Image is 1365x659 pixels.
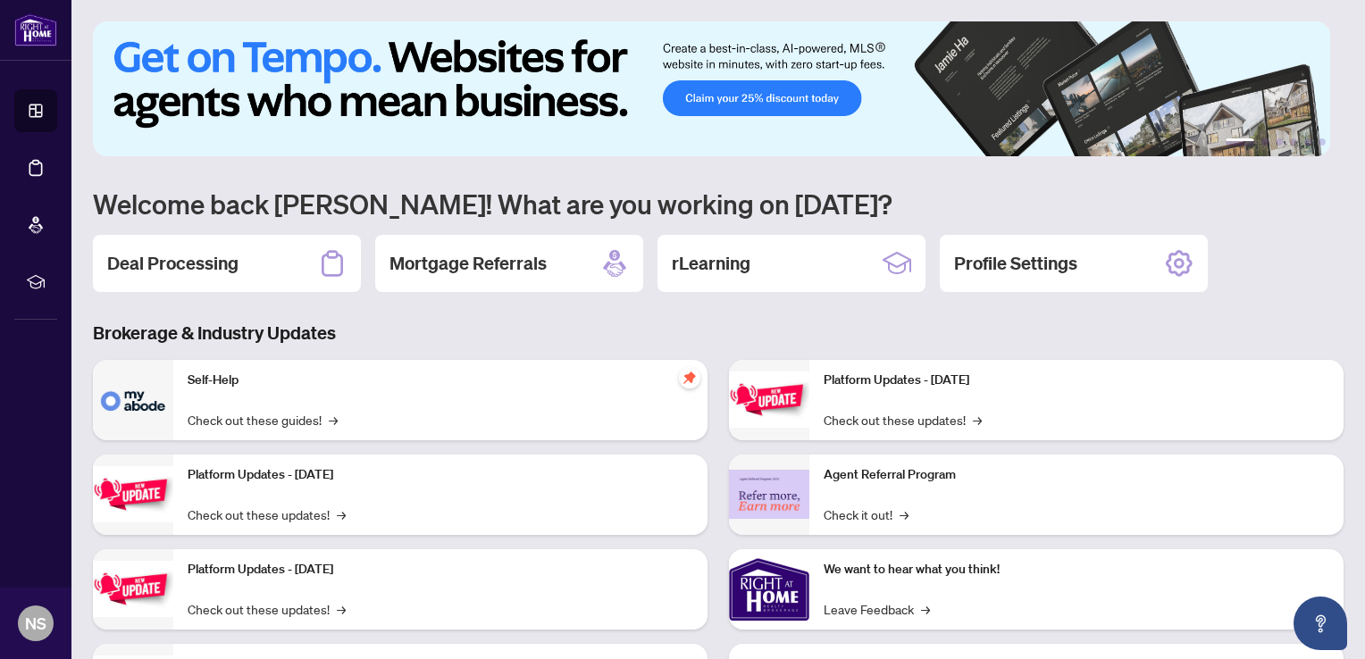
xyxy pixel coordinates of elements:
button: Open asap [1294,596,1347,650]
button: 1 [1226,138,1254,146]
img: Slide 0 [93,21,1330,156]
img: Platform Updates - September 16, 2025 [93,466,173,522]
a: Check out these updates!→ [188,599,346,619]
span: pushpin [679,367,700,388]
img: logo [14,13,57,46]
button: 4 [1290,138,1297,146]
h2: rLearning [672,251,750,276]
img: We want to hear what you think! [729,549,809,630]
p: Platform Updates - [DATE] [188,465,693,485]
a: Check out these updates!→ [824,410,982,430]
button: 3 [1276,138,1283,146]
h1: Welcome back [PERSON_NAME]! What are you working on [DATE]? [93,187,1344,221]
span: NS [25,611,46,636]
img: Platform Updates - July 21, 2025 [93,561,173,617]
p: Self-Help [188,371,693,390]
a: Check out these guides!→ [188,410,338,430]
p: We want to hear what you think! [824,560,1329,580]
p: Agent Referral Program [824,465,1329,485]
p: Platform Updates - [DATE] [188,560,693,580]
button: 6 [1319,138,1326,146]
button: 5 [1304,138,1311,146]
img: Platform Updates - June 23, 2025 [729,371,809,428]
button: 2 [1261,138,1269,146]
h2: Profile Settings [954,251,1077,276]
a: Check it out!→ [824,505,909,524]
span: → [337,599,346,619]
h2: Deal Processing [107,251,239,276]
img: Agent Referral Program [729,470,809,519]
span: → [921,599,930,619]
span: → [329,410,338,430]
img: Self-Help [93,360,173,440]
h2: Mortgage Referrals [389,251,547,276]
span: → [337,505,346,524]
p: Platform Updates - [DATE] [824,371,1329,390]
h3: Brokerage & Industry Updates [93,321,1344,346]
span: → [900,505,909,524]
a: Check out these updates!→ [188,505,346,524]
a: Leave Feedback→ [824,599,930,619]
span: → [973,410,982,430]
